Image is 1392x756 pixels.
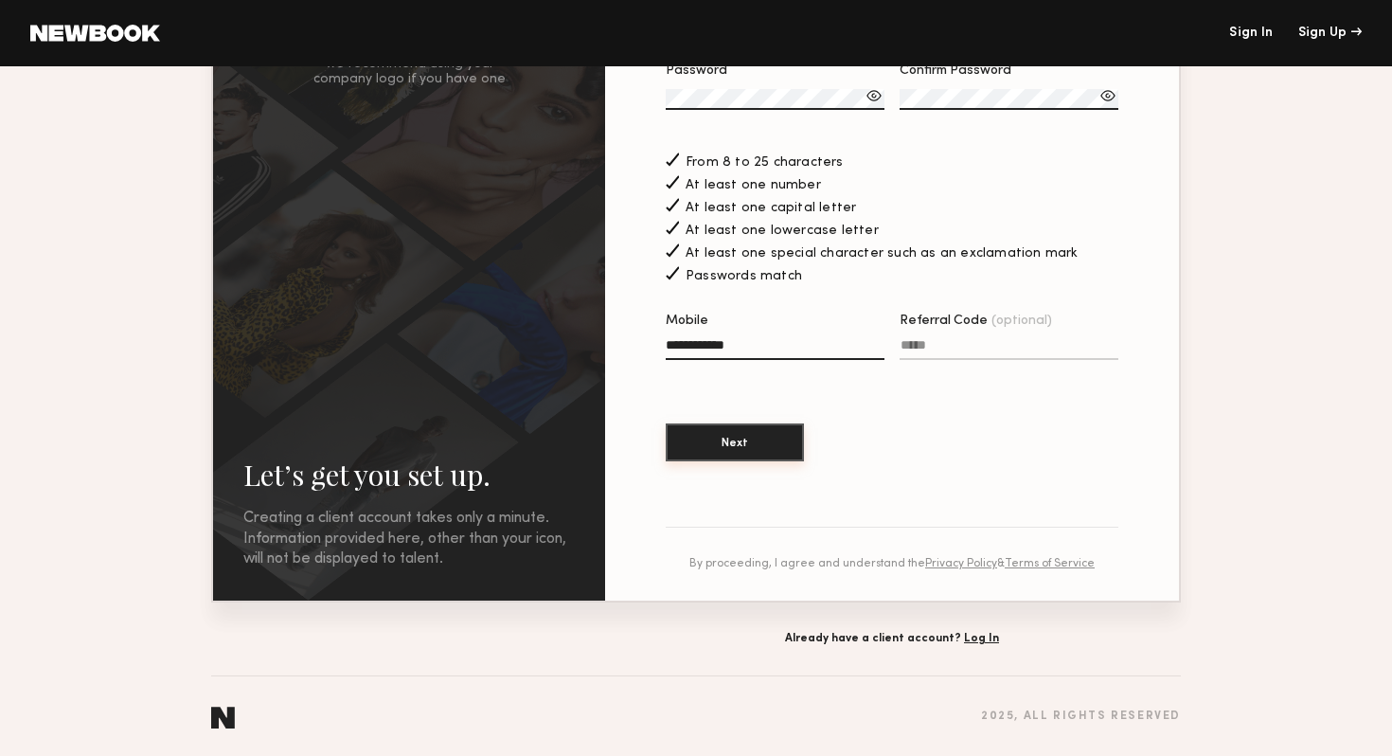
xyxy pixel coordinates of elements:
div: Confirm Password [900,64,1118,78]
input: Mobile [666,338,884,360]
div: We recommend using your company logo if you have one [313,57,506,87]
h2: Let’s get you set up. [243,456,575,494]
div: Referral Code [900,315,1118,328]
a: Log In [964,633,999,644]
span: From 8 to 25 characters [686,156,844,170]
input: Referral Code(optional) [900,338,1118,360]
div: Password [666,64,884,78]
div: Creating a client account takes only a minute. Information provided here, other than your icon, w... [243,509,575,570]
span: (optional) [991,315,1052,328]
span: At least one special character such as an exclamation mark [686,247,1079,261]
div: Sign Up [1298,27,1362,40]
input: Password [666,89,884,110]
div: Mobile [666,315,884,328]
input: Confirm Password [900,89,1118,110]
span: At least one capital letter [686,202,856,215]
a: Sign In [1229,27,1273,40]
a: Terms of Service [1005,558,1095,569]
div: By proceeding, I agree and understand the & [666,558,1118,570]
span: At least one number [686,179,821,192]
span: At least one lowercase letter [686,225,879,238]
a: Privacy Policy [925,558,997,569]
span: Passwords match [686,270,802,283]
button: Next [666,423,804,461]
div: Already have a client account? [603,633,1181,645]
div: 2025 , all rights reserved [981,711,1181,723]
